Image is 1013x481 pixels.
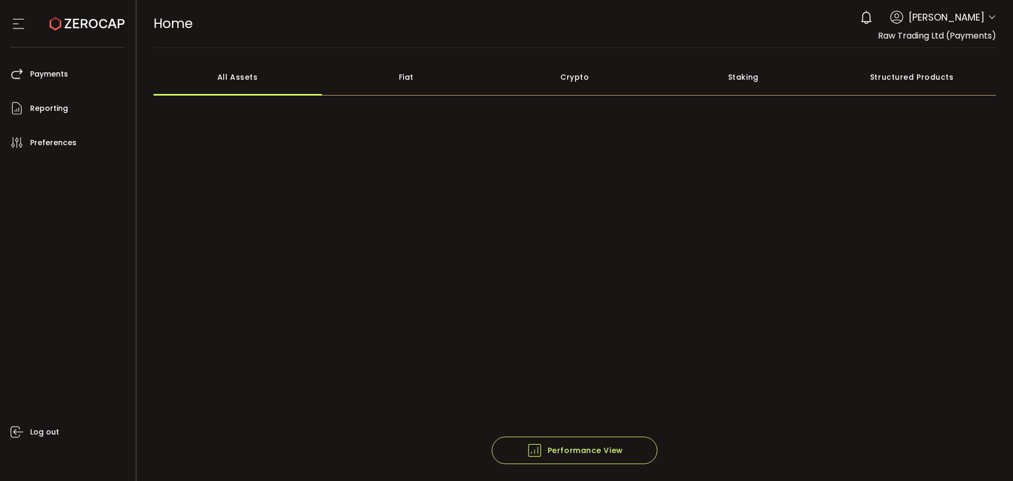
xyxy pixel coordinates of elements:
span: Reporting [30,101,68,116]
span: Payments [30,67,68,82]
button: Performance View [492,437,657,464]
div: Fiat [322,59,491,96]
span: Preferences [30,135,77,150]
div: Crypto [491,59,660,96]
span: [PERSON_NAME] [909,10,985,24]
div: All Assets [154,59,322,96]
span: Raw Trading Ltd (Payments) [878,30,996,42]
span: Home [154,14,193,33]
iframe: Chat Widget [890,367,1013,481]
span: Log out [30,425,59,440]
div: Structured Products [828,59,997,96]
div: Staking [659,59,828,96]
span: Performance View [527,442,623,458]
